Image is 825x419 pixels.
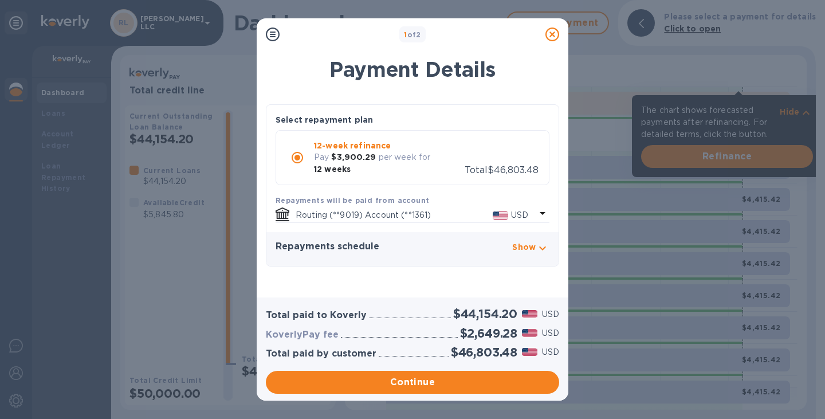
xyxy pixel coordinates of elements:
[522,348,537,356] img: USD
[266,330,339,340] h3: KoverlyPay fee
[522,310,537,318] img: USD
[296,209,493,221] p: Routing (**9019) Account (**1361)
[276,114,373,126] p: Select repayment plan
[314,140,465,151] p: 12-week refinance
[511,209,528,221] p: USD
[451,345,517,359] h2: $46,803.48
[331,152,376,162] b: $3,900.29
[542,346,559,358] p: USD
[542,327,559,339] p: USD
[276,196,429,205] b: Repayments will be paid from account
[493,212,508,220] img: USD
[276,241,379,252] h3: Repayments schedule
[512,241,549,257] button: Show
[266,371,559,394] button: Continue
[266,348,376,359] h3: Total paid by customer
[465,165,539,175] span: Total $46,803.48
[314,165,351,174] b: 12 weeks
[512,241,536,253] p: Show
[542,308,559,320] p: USD
[379,151,431,163] p: per week for
[404,30,421,39] b: of 2
[522,329,537,337] img: USD
[460,326,517,340] h2: $2,649.28
[275,375,550,389] span: Continue
[266,310,367,321] h3: Total paid to Koverly
[453,307,517,321] h2: $44,154.20
[314,151,329,163] p: Pay
[266,57,559,81] h1: Payment Details
[404,30,407,39] span: 1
